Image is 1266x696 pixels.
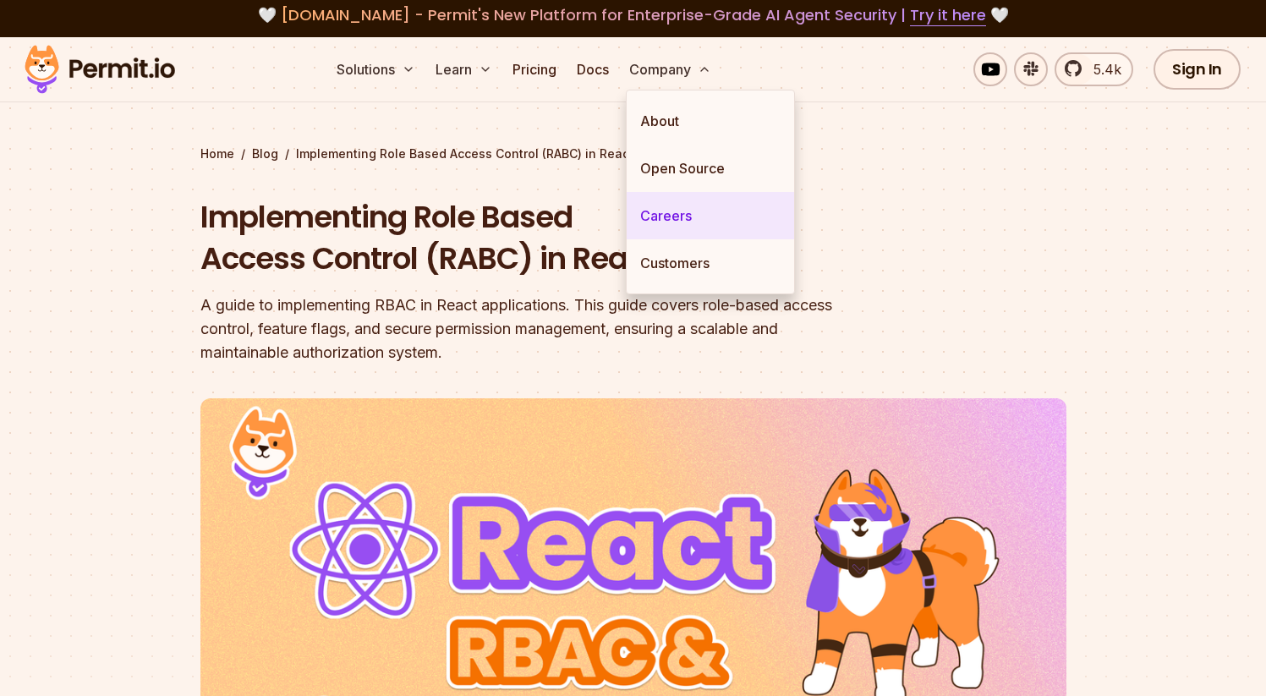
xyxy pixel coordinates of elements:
a: About [627,97,794,145]
a: Customers [627,239,794,287]
button: Learn [429,52,499,86]
div: A guide to implementing RBAC in React applications. This guide covers role-based access control, ... [200,293,850,364]
div: 🤍 🤍 [41,3,1225,27]
a: 5.4k [1055,52,1133,86]
span: 5.4k [1083,59,1121,79]
a: Home [200,145,234,162]
button: Company [622,52,718,86]
a: Blog [252,145,278,162]
h1: Implementing Role Based Access Control (RABC) in React [200,196,850,280]
img: Permit logo [17,41,183,98]
a: Sign In [1154,49,1241,90]
a: Docs [570,52,616,86]
a: Try it here [910,4,986,26]
a: Pricing [506,52,563,86]
span: [DOMAIN_NAME] - Permit's New Platform for Enterprise-Grade AI Agent Security | [281,4,986,25]
button: Solutions [330,52,422,86]
a: Careers [627,192,794,239]
a: Open Source [627,145,794,192]
div: / / [200,145,1066,162]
